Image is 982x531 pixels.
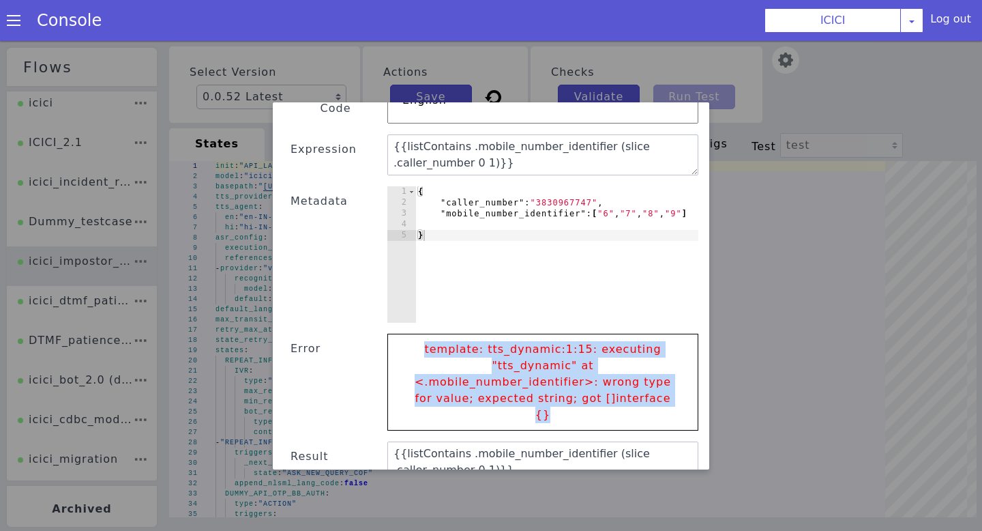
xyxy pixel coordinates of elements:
[291,103,357,130] label: Expression
[284,148,387,285] div: Metadata
[291,410,328,437] label: Result
[387,170,416,181] div: 3
[291,302,321,386] label: Error
[387,148,416,159] div: 1
[764,8,901,33] button: ICICI
[387,192,416,203] div: 5
[387,159,416,170] div: 2
[20,11,118,30] a: Console
[387,403,698,444] textarea: {{listContains .mobile_number_identifier (slice .caller_number 0 1)}}
[387,181,416,192] div: 4
[930,11,971,33] div: Log out
[387,96,698,137] textarea: {{listContains .mobile_number_identifier (slice .caller_number 0 1)}}
[402,296,684,392] p: template: tts_dynamic:1:15: executing "tts_dynamic" at <.mobile_number_identifier>: wrong type fo...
